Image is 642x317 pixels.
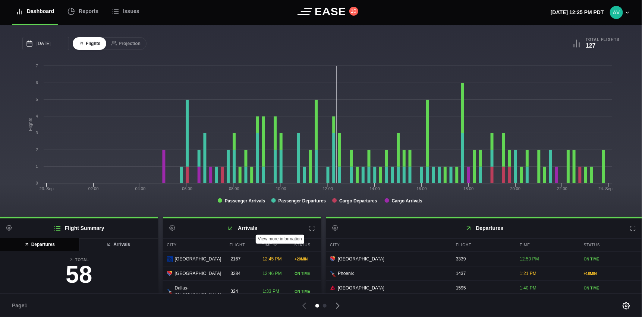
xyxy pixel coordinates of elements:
span: 1:21 PM [520,271,536,276]
tspan: Passenger Departures [278,198,326,204]
span: [GEOGRAPHIC_DATA] [338,256,384,262]
div: 324 [227,284,257,298]
div: Status [290,238,321,252]
div: Flight [226,238,257,252]
div: City [326,238,450,252]
text: 0 [36,181,38,185]
div: Time [516,238,578,252]
span: 1:40 PM [520,285,536,291]
text: 10:00 [276,186,286,191]
img: 9eca6f7b035e9ca54b5c6e3bab63db89 [610,6,623,19]
span: 1:33 PM [262,289,279,294]
button: Projection [106,37,147,50]
button: 10 [349,7,358,16]
b: Total [6,257,152,263]
text: 04:00 [135,186,146,191]
div: ON TIME [584,256,638,262]
div: 3284 [227,266,257,281]
text: 1 [36,164,38,169]
span: Dallas-[GEOGRAPHIC_DATA] [175,285,221,298]
div: 3339 [452,252,514,266]
div: City [163,238,224,252]
a: Total58 [6,257,152,290]
button: Flights [73,37,106,50]
text: 08:00 [229,186,239,191]
span: Page 1 [12,302,31,310]
text: 14:00 [370,186,380,191]
b: 127 [586,42,596,49]
text: 20:00 [510,186,521,191]
text: 12:00 [323,186,333,191]
text: 2 [36,147,38,152]
text: 5 [36,97,38,102]
div: Time [258,238,289,252]
div: ON TIME [295,289,317,294]
span: [GEOGRAPHIC_DATA] [338,285,384,291]
text: 06:00 [182,186,192,191]
p: [DATE] 12:25 PM PDT [551,9,604,16]
div: + 20 MIN [295,256,317,262]
text: 02:00 [88,186,99,191]
div: Flight [452,238,514,252]
div: ON TIME [584,285,638,291]
div: Status [580,238,642,252]
div: 1595 [452,281,514,295]
b: Total Flights [586,37,620,42]
input: mm/dd/yyyy [22,37,69,50]
span: [GEOGRAPHIC_DATA] [175,256,221,262]
text: 16:00 [416,186,427,191]
h3: 58 [6,263,152,286]
tspan: Cargo Departures [339,198,377,204]
div: ON TIME [295,271,317,276]
div: 1437 [452,266,514,281]
span: Phoenix [338,270,354,277]
div: 2167 [227,252,257,266]
text: 6 [36,80,38,85]
text: 18:00 [463,186,474,191]
div: + 18 MIN [584,271,638,276]
span: 12:50 PM [520,256,539,262]
tspan: Passenger Arrivals [225,198,265,204]
tspan: 24. Sep [598,186,613,191]
button: Arrivals [79,238,158,251]
h2: Arrivals [163,218,321,238]
text: 22:00 [557,186,568,191]
span: 12:46 PM [262,271,281,276]
span: [GEOGRAPHIC_DATA] [175,270,221,277]
text: 4 [36,114,38,118]
text: 3 [36,131,38,135]
h2: Departures [326,218,642,238]
span: 12:45 PM [262,256,281,262]
tspan: 23. Sep [40,186,54,191]
text: 7 [36,64,38,68]
tspan: Flights [28,118,33,131]
tspan: Cargo Arrivals [392,198,423,204]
